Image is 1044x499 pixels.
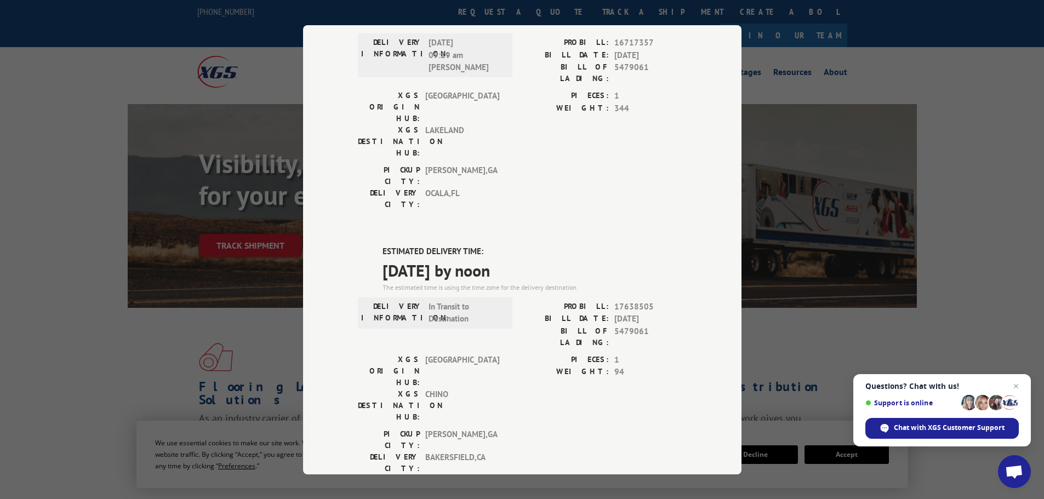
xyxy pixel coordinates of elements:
label: WEIGHT: [522,366,609,378]
label: ESTIMATED DELIVERY TIME: [383,245,687,258]
span: BAKERSFIELD , CA [425,451,499,474]
label: PICKUP CITY: [358,428,420,451]
span: Close chat [1009,380,1023,393]
span: 5479061 [614,325,687,348]
span: [DATE] 09:19 am [PERSON_NAME] [429,37,503,74]
span: 17638505 [614,300,687,313]
span: OCALA , FL [425,187,499,210]
span: [PERSON_NAME] , GA [425,428,499,451]
div: Open chat [998,455,1031,488]
span: Support is online [865,399,957,407]
span: [GEOGRAPHIC_DATA] [425,353,499,388]
span: 94 [614,366,687,378]
label: PIECES: [522,90,609,102]
span: 16717357 [614,37,687,49]
span: [PERSON_NAME] , GA [425,164,499,187]
span: Chat with XGS Customer Support [894,423,1005,433]
label: XGS ORIGIN HUB: [358,90,420,124]
label: BILL OF LADING: [522,325,609,348]
label: XGS ORIGIN HUB: [358,353,420,388]
span: [DATE] by noon [383,257,687,282]
label: XGS DESTINATION HUB: [358,388,420,422]
label: DELIVERY INFORMATION: [361,300,423,325]
span: DELIVERED [383,4,687,28]
label: DELIVERY CITY: [358,187,420,210]
span: 1 [614,353,687,366]
span: LAKELAND [425,124,499,159]
label: PICKUP CITY: [358,164,420,187]
label: DELIVERY INFORMATION: [361,37,423,74]
label: XGS DESTINATION HUB: [358,124,420,159]
div: The estimated time is using the time zone for the delivery destination. [383,282,687,292]
span: 1 [614,90,687,102]
span: [DATE] [614,49,687,61]
label: PROBILL: [522,37,609,49]
label: WEIGHT: [522,102,609,114]
div: Chat with XGS Customer Support [865,418,1019,439]
span: [DATE] [614,313,687,325]
label: DELIVERY CITY: [358,451,420,474]
label: PIECES: [522,353,609,366]
span: CHINO [425,388,499,422]
label: BILL DATE: [522,313,609,325]
label: PROBILL: [522,300,609,313]
span: [GEOGRAPHIC_DATA] [425,90,499,124]
span: In Transit to Destination [429,300,503,325]
span: 344 [614,102,687,114]
label: BILL DATE: [522,49,609,61]
span: Questions? Chat with us! [865,382,1019,391]
span: 5479061 [614,61,687,84]
label: BILL OF LADING: [522,61,609,84]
